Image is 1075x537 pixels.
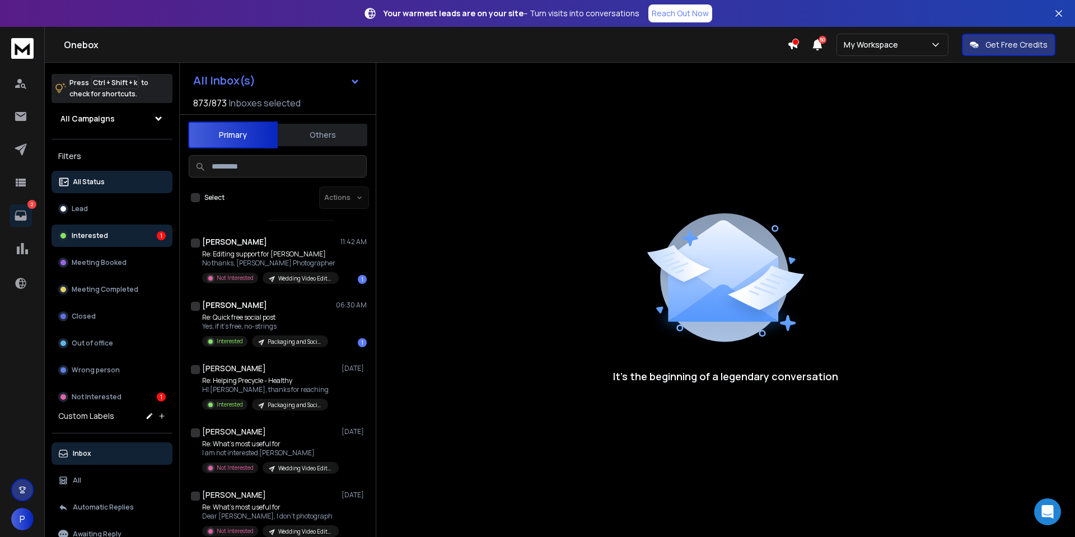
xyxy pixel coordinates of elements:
[1034,498,1061,525] div: Open Intercom Messenger
[157,393,166,401] div: 1
[278,464,332,473] p: Wedding Video Editing
[73,503,134,512] p: Automatic Replies
[52,251,172,274] button: Meeting Booked
[278,274,332,283] p: Wedding Video Editing
[202,503,336,512] p: Re: What’s most useful for
[358,275,367,284] div: 1
[358,338,367,347] div: 1
[278,123,367,147] button: Others
[985,39,1048,50] p: Get Free Credits
[11,38,34,59] img: logo
[819,36,826,44] span: 50
[27,200,36,209] p: 2
[58,410,114,422] h3: Custom Labels
[52,171,172,193] button: All Status
[202,489,266,501] h1: [PERSON_NAME]
[73,178,105,186] p: All Status
[73,449,91,458] p: Inbox
[52,359,172,381] button: Wrong person
[384,8,639,19] p: – Turn visits into conversations
[217,274,254,282] p: Not Interested
[202,449,336,457] p: I am not interested [PERSON_NAME]
[157,231,166,240] div: 1
[202,363,266,374] h1: [PERSON_NAME]
[11,508,34,530] button: P
[340,237,367,246] p: 11:42 AM
[217,464,254,472] p: Not Interested
[52,386,172,408] button: Not Interested1
[342,364,367,373] p: [DATE]
[72,339,113,348] p: Out of office
[10,204,32,227] a: 2
[648,4,712,22] a: Reach Out Now
[204,193,225,202] label: Select
[193,75,255,86] h1: All Inbox(s)
[962,34,1055,56] button: Get Free Credits
[384,8,524,18] strong: Your warmest leads are on your site
[268,401,321,409] p: Packaging and Social Media Design
[52,305,172,328] button: Closed
[69,77,148,100] p: Press to check for shortcuts.
[342,427,367,436] p: [DATE]
[217,400,243,409] p: Interested
[72,366,120,375] p: Wrong person
[52,148,172,164] h3: Filters
[342,491,367,499] p: [DATE]
[202,376,329,385] p: Re: Helping Precycle - Healthy
[52,469,172,492] button: All
[52,108,172,130] button: All Campaigns
[613,368,838,384] p: It’s the beginning of a legendary conversation
[202,512,336,521] p: Dear [PERSON_NAME], I don't photograph
[52,225,172,247] button: Interested1
[202,236,267,248] h1: [PERSON_NAME]
[202,313,328,322] p: Re: Quick free social post
[202,426,266,437] h1: [PERSON_NAME]
[72,231,108,240] p: Interested
[844,39,903,50] p: My Workspace
[60,113,115,124] h1: All Campaigns
[202,250,336,259] p: Re: Editing support for [PERSON_NAME]
[52,442,172,465] button: Inbox
[652,8,709,19] p: Reach Out Now
[202,259,336,268] p: No thanks, [PERSON_NAME] Photographer
[229,96,301,110] h3: Inboxes selected
[72,312,96,321] p: Closed
[188,122,278,148] button: Primary
[52,278,172,301] button: Meeting Completed
[202,440,336,449] p: Re: What’s most useful for
[202,322,328,331] p: Yes, if it's free, no-strings
[52,496,172,519] button: Automatic Replies
[64,38,787,52] h1: Onebox
[72,393,121,401] p: Not Interested
[184,69,369,92] button: All Inbox(s)
[336,301,367,310] p: 06:30 AM
[278,527,332,536] p: Wedding Video Editing
[202,300,267,311] h1: [PERSON_NAME]
[202,385,329,394] p: HI [PERSON_NAME], thanks for reaching
[193,96,227,110] span: 873 / 873
[217,527,254,535] p: Not Interested
[72,258,127,267] p: Meeting Booked
[52,332,172,354] button: Out of office
[72,285,138,294] p: Meeting Completed
[72,204,88,213] p: Lead
[268,338,321,346] p: Packaging and Social Media Design
[73,476,81,485] p: All
[217,337,243,345] p: Interested
[91,76,139,89] span: Ctrl + Shift + k
[52,198,172,220] button: Lead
